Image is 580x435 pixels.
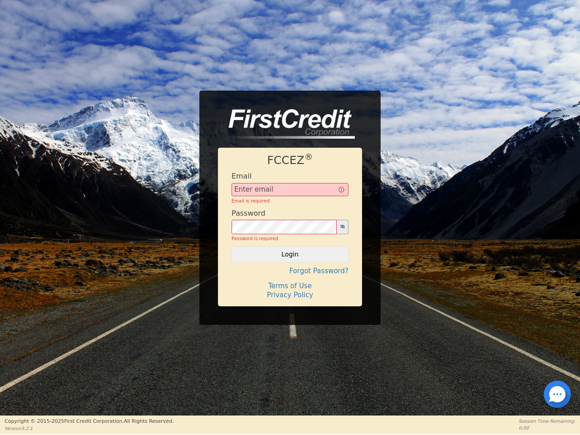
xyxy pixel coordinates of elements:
h4: Password [232,209,266,217]
p: Version 3.2.1 [5,425,174,432]
img: logo-CMu_cnol.png [218,109,355,139]
input: password [232,220,337,234]
h4: Email [232,172,251,180]
div: Email is required [232,198,348,204]
h4: Terms of Use [232,282,348,290]
span: All Rights Reserved. [124,418,174,424]
h4: Forgot Password? [232,267,348,275]
button: Login [232,246,348,262]
p: Session Time Remaining: [519,418,575,425]
p: Copyright © 2015- 2025 First Credit Corporation. [5,418,174,425]
input: Enter email [232,183,348,197]
div: Password is required [232,235,348,242]
p: 0:00 [519,425,575,431]
h4: Privacy Policy [232,291,348,299]
h1: FCCEZ [232,154,348,167]
sup: ® [304,152,313,162]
